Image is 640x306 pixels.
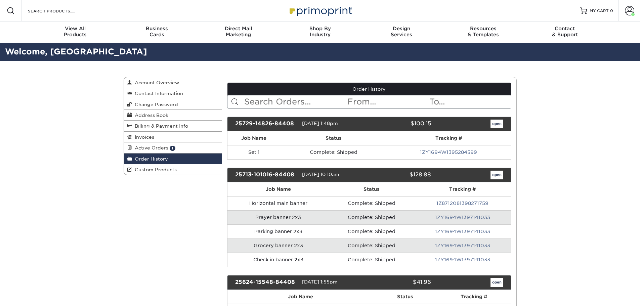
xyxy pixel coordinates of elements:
[227,145,281,159] td: Set 1
[35,26,116,38] div: Products
[490,120,503,128] a: open
[281,131,387,145] th: Status
[429,95,511,108] input: To...
[442,26,524,38] div: & Templates
[490,171,503,179] a: open
[279,21,361,43] a: Shop ByIndustry
[124,164,222,175] a: Custom Products
[124,99,222,110] a: Change Password
[414,182,511,196] th: Tracking #
[124,110,222,121] a: Address Book
[198,21,279,43] a: Direct MailMarketing
[227,290,374,304] th: Job Name
[524,21,606,43] a: Contact& Support
[124,88,222,99] a: Contact Information
[302,279,338,285] span: [DATE] 1:55pm
[279,26,361,38] div: Industry
[116,26,198,38] div: Cards
[329,238,414,253] td: Complete: Shipped
[435,257,490,262] a: 1ZY1694W1397141033
[287,3,354,18] img: Primoprint
[35,21,116,43] a: View AllProducts
[329,196,414,210] td: Complete: Shipped
[132,123,188,129] span: Billing & Payment Info
[364,171,436,179] div: $128.88
[302,121,338,126] span: [DATE] 1:48pm
[329,210,414,224] td: Complete: Shipped
[329,224,414,238] td: Complete: Shipped
[244,95,347,108] input: Search Orders...
[227,224,329,238] td: Parking banner 2x3
[227,182,329,196] th: Job Name
[124,77,222,88] a: Account Overview
[132,113,168,118] span: Address Book
[227,238,329,253] td: Grocery banner 2x3
[442,21,524,43] a: Resources& Templates
[198,26,279,38] div: Marketing
[420,149,477,155] a: 1ZY1694W1395284599
[132,91,183,96] span: Contact Information
[116,21,198,43] a: BusinessCards
[436,201,488,206] a: 1Z8712081398271759
[198,26,279,32] span: Direct Mail
[361,21,442,43] a: DesignServices
[435,215,490,220] a: 1ZY1694W1397141033
[227,253,329,267] td: Check in banner 2x3
[116,26,198,32] span: Business
[27,7,93,15] input: SEARCH PRODUCTS.....
[227,131,281,145] th: Job Name
[610,8,613,13] span: 0
[302,172,339,177] span: [DATE] 10:10am
[227,210,329,224] td: Prayer banner 2x3
[435,229,490,234] a: 1ZY1694W1397141033
[329,253,414,267] td: Complete: Shipped
[490,278,503,287] a: open
[132,102,178,107] span: Change Password
[227,83,511,95] a: Order History
[132,167,177,172] span: Custom Products
[132,156,168,162] span: Order History
[132,134,154,140] span: Invoices
[386,131,511,145] th: Tracking #
[437,290,511,304] th: Tracking #
[590,8,609,14] span: MY CART
[281,145,387,159] td: Complete: Shipped
[124,154,222,164] a: Order History
[279,26,361,32] span: Shop By
[124,121,222,131] a: Billing & Payment Info
[524,26,606,32] span: Contact
[361,26,442,32] span: Design
[329,182,414,196] th: Status
[35,26,116,32] span: View All
[132,80,179,85] span: Account Overview
[227,196,329,210] td: Horizontal main banner
[230,120,302,128] div: 25729-14826-84408
[132,145,168,150] span: Active Orders
[361,26,442,38] div: Services
[124,132,222,142] a: Invoices
[442,26,524,32] span: Resources
[364,278,436,287] div: $41.96
[347,95,429,108] input: From...
[124,142,222,153] a: Active Orders 1
[230,171,302,179] div: 25713-101016-84408
[524,26,606,38] div: & Support
[374,290,437,304] th: Status
[364,120,436,128] div: $100.15
[435,243,490,248] a: 1ZY1694W1397141033
[170,146,175,151] span: 1
[230,278,302,287] div: 25624-15548-84408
